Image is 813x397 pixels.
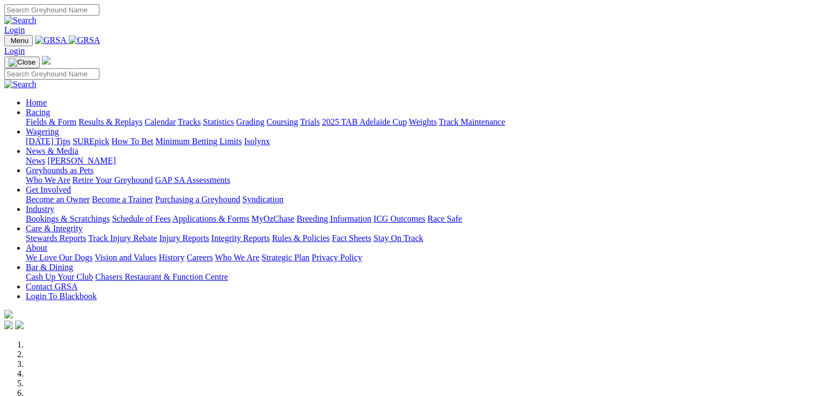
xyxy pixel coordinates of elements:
[373,214,425,223] a: ICG Outcomes
[4,35,33,46] button: Toggle navigation
[203,117,234,126] a: Statistics
[26,137,809,146] div: Wagering
[26,195,809,204] div: Get Involved
[26,204,54,214] a: Industry
[312,253,362,262] a: Privacy Policy
[26,146,78,155] a: News & Media
[92,195,153,204] a: Become a Trainer
[145,117,176,126] a: Calendar
[26,137,70,146] a: [DATE] Tips
[26,292,97,301] a: Login To Blackbook
[4,46,25,55] a: Login
[26,263,73,272] a: Bar & Dining
[26,253,809,263] div: About
[322,117,407,126] a: 2025 TAB Adelaide Cup
[4,80,37,89] img: Search
[26,117,76,126] a: Fields & Form
[26,156,809,166] div: News & Media
[95,272,228,281] a: Chasers Restaurant & Function Centre
[178,117,201,126] a: Tracks
[26,175,809,185] div: Greyhounds as Pets
[9,58,35,67] img: Close
[236,117,264,126] a: Grading
[26,127,59,136] a: Wagering
[172,214,249,223] a: Applications & Forms
[26,166,93,175] a: Greyhounds as Pets
[95,253,156,262] a: Vision and Values
[73,137,109,146] a: SUREpick
[332,233,371,243] a: Fact Sheets
[373,233,423,243] a: Stay On Track
[155,195,240,204] a: Purchasing a Greyhound
[4,321,13,329] img: facebook.svg
[297,214,371,223] a: Breeding Information
[4,16,37,25] img: Search
[47,156,116,165] a: [PERSON_NAME]
[427,214,462,223] a: Race Safe
[251,214,294,223] a: MyOzChase
[272,233,330,243] a: Rules & Policies
[73,175,153,185] a: Retire Your Greyhound
[112,214,170,223] a: Schedule of Fees
[26,253,92,262] a: We Love Our Dogs
[4,25,25,34] a: Login
[26,175,70,185] a: Who We Are
[26,272,809,282] div: Bar & Dining
[244,137,270,146] a: Isolynx
[26,195,90,204] a: Become an Owner
[26,117,809,127] div: Racing
[4,68,99,80] input: Search
[26,185,71,194] a: Get Involved
[112,137,154,146] a: How To Bet
[211,233,270,243] a: Integrity Reports
[26,272,93,281] a: Cash Up Your Club
[26,282,77,291] a: Contact GRSA
[26,233,809,243] div: Care & Integrity
[26,224,83,233] a: Care & Integrity
[159,233,209,243] a: Injury Reports
[242,195,283,204] a: Syndication
[4,56,40,68] button: Toggle navigation
[215,253,260,262] a: Who We Are
[35,36,67,45] img: GRSA
[42,56,51,65] img: logo-grsa-white.png
[155,175,231,185] a: GAP SA Assessments
[4,310,13,318] img: logo-grsa-white.png
[409,117,437,126] a: Weights
[26,233,86,243] a: Stewards Reports
[262,253,310,262] a: Strategic Plan
[4,4,99,16] input: Search
[300,117,320,126] a: Trials
[11,37,28,45] span: Menu
[26,98,47,107] a: Home
[26,156,45,165] a: News
[26,214,809,224] div: Industry
[69,36,100,45] img: GRSA
[26,243,47,252] a: About
[78,117,142,126] a: Results & Replays
[26,214,110,223] a: Bookings & Scratchings
[186,253,213,262] a: Careers
[439,117,505,126] a: Track Maintenance
[88,233,157,243] a: Track Injury Rebate
[155,137,242,146] a: Minimum Betting Limits
[26,108,50,117] a: Racing
[15,321,24,329] img: twitter.svg
[159,253,184,262] a: History
[267,117,298,126] a: Coursing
